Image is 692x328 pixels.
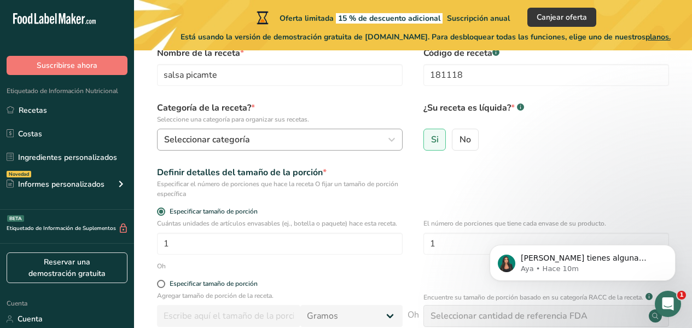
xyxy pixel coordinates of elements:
font: Etiquetado de Información Nutricional [7,87,118,95]
font: Seleccionar cantidad de referencia FDA [431,310,588,322]
font: Cuenta [18,314,43,324]
font: El número de porciones que tiene cada envase de su producto. [423,219,606,228]
font: Costas [18,129,42,139]
font: Encuentre su tamaño de porción basado en su categoría RACC de la receta. [423,293,643,302]
font: Oh [157,262,166,271]
font: Oferta limitada [280,13,334,24]
font: Nombre de la receta [157,47,240,59]
font: 15 % de descuento adicional [338,13,440,24]
font: Código de receta [423,47,492,59]
button: Canjear oferta [527,8,596,27]
button: Seleccionar categoría [157,129,403,151]
font: Agregar tamaño de porción de la receta. [157,291,274,300]
font: Etiquetado de Información de Suplementos [7,225,116,232]
input: Escribe aquí el tamaño de la porción. [157,305,300,327]
font: No [460,134,471,146]
font: Está usando la versión de demostración gratuita de [DOMAIN_NAME]. Para desbloquear todas las func... [181,32,646,42]
button: Suscribirse ahora [7,56,127,75]
font: Oh [408,309,419,321]
font: planos. [646,32,671,42]
iframe: Chat en vivo de Intercom [655,291,681,317]
font: Novedad [9,171,29,177]
font: Definir detalles del tamaño de la porción [157,166,323,179]
iframe: Mensaje de notificaciones del intercomunicador [473,222,692,298]
font: Informes personalizados [18,179,104,189]
font: Canjear oferta [537,12,587,22]
font: Categoría de la receta? [157,102,251,114]
font: Especificar el número de porciones que hace la receta O fijar un tamaño de porción específica [157,180,398,198]
font: ¿Su receta es líquida? [423,102,511,114]
font: BETA [9,215,22,222]
font: Si [431,134,439,146]
font: 1 [679,291,684,298]
font: Cuenta [7,299,27,308]
font: Especificar tamaño de porción [170,207,258,216]
font: Ingredientes personalizados [18,152,117,163]
font: Seleccione una categoría para organizar sus recetas. [157,115,309,124]
a: Reservar una demostración gratuita [7,252,127,283]
font: Recetas [19,105,47,116]
font: Cuántas unidades de artículos envasables (ej., botella o paquete) hace esta receta. [157,219,397,228]
input: Escriba el nombre de su receta aquí [157,64,403,86]
input: Escriba el código de la receta aquí [423,64,669,86]
font: Suscripción anual [447,13,510,24]
font: Suscribirse ahora [37,60,97,71]
font: Especificar tamaño de porción [170,279,258,288]
font: Seleccionar categoría [164,134,250,146]
font: Reservar una demostración gratuita [28,257,106,279]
